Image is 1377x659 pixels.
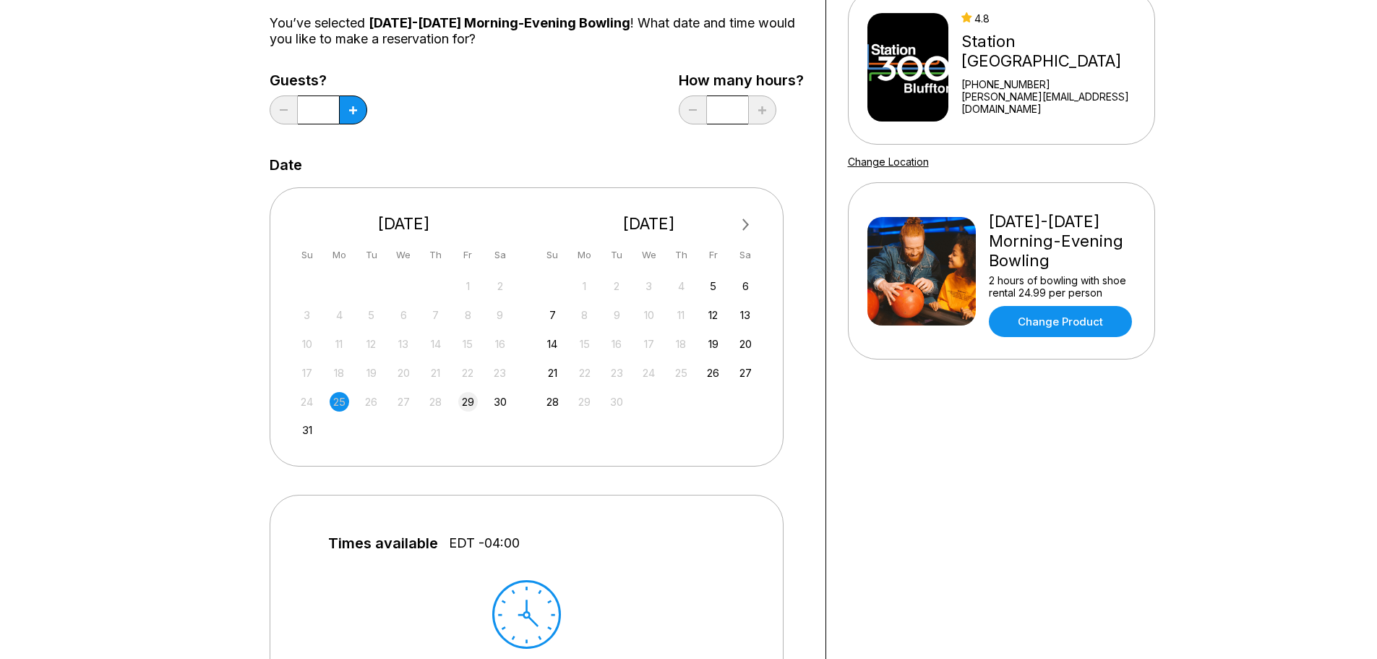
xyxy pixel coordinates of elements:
[607,276,627,296] div: Not available Tuesday, September 2nd, 2025
[458,245,478,265] div: Fr
[458,363,478,383] div: Not available Friday, August 22nd, 2025
[672,363,691,383] div: Not available Thursday, September 25th, 2025
[672,245,691,265] div: Th
[575,392,594,412] div: Not available Monday, September 29th, 2025
[703,363,723,383] div: Choose Friday, September 26th, 2025
[607,363,627,383] div: Not available Tuesday, September 23rd, 2025
[449,535,520,551] span: EDT -04:00
[639,305,659,325] div: Not available Wednesday, September 10th, 2025
[330,245,349,265] div: Mo
[703,334,723,354] div: Choose Friday, September 19th, 2025
[330,334,349,354] div: Not available Monday, August 11th, 2025
[672,276,691,296] div: Not available Thursday, September 4th, 2025
[639,276,659,296] div: Not available Wednesday, September 3rd, 2025
[703,276,723,296] div: Choose Friday, September 5th, 2025
[575,276,594,296] div: Not available Monday, September 1st, 2025
[867,217,976,326] img: Friday-Sunday Morning-Evening Bowling
[537,214,761,234] div: [DATE]
[989,212,1136,271] div: [DATE]-[DATE] Morning-Evening Bowling
[369,15,630,30] span: [DATE]-[DATE] Morning-Evening Bowling
[426,245,445,265] div: Th
[490,276,510,296] div: Not available Saturday, August 2nd, 2025
[543,245,562,265] div: Su
[575,334,594,354] div: Not available Monday, September 15th, 2025
[270,15,804,47] div: You’ve selected ! What date and time would you like to make a reservation for?
[607,305,627,325] div: Not available Tuesday, September 9th, 2025
[961,12,1148,25] div: 4.8
[458,276,478,296] div: Not available Friday, August 1st, 2025
[541,275,758,412] div: month 2025-09
[490,363,510,383] div: Not available Saturday, August 23rd, 2025
[848,156,929,168] a: Change Location
[297,305,317,325] div: Not available Sunday, August 3rd, 2025
[490,245,510,265] div: Sa
[961,90,1148,115] a: [PERSON_NAME][EMAIL_ADDRESS][DOMAIN_NAME]
[639,245,659,265] div: We
[426,392,445,412] div: Not available Thursday, August 28th, 2025
[867,13,949,122] img: Station 300 Bluffton
[394,305,413,325] div: Not available Wednesday, August 6th, 2025
[679,72,804,88] label: How many hours?
[296,275,512,441] div: month 2025-08
[361,392,381,412] div: Not available Tuesday, August 26th, 2025
[330,392,349,412] div: Not available Monday, August 25th, 2025
[639,334,659,354] div: Not available Wednesday, September 17th, 2025
[490,305,510,325] div: Not available Saturday, August 9th, 2025
[543,392,562,412] div: Choose Sunday, September 28th, 2025
[989,274,1136,299] div: 2 hours of bowling with shoe rental 24.99 per person
[736,363,755,383] div: Choose Saturday, September 27th, 2025
[672,305,691,325] div: Not available Thursday, September 11th, 2025
[394,334,413,354] div: Not available Wednesday, August 13th, 2025
[361,334,381,354] div: Not available Tuesday, August 12th, 2025
[734,213,758,237] button: Next Month
[703,245,723,265] div: Fr
[575,363,594,383] div: Not available Monday, September 22nd, 2025
[736,334,755,354] div: Choose Saturday, September 20th, 2025
[330,305,349,325] div: Not available Monday, August 4th, 2025
[575,305,594,325] div: Not available Monday, September 8th, 2025
[543,363,562,383] div: Choose Sunday, September 21st, 2025
[394,245,413,265] div: We
[270,72,367,88] label: Guests?
[458,392,478,412] div: Choose Friday, August 29th, 2025
[961,32,1148,71] div: Station [GEOGRAPHIC_DATA]
[297,420,317,440] div: Choose Sunday, August 31st, 2025
[575,245,594,265] div: Mo
[490,392,510,412] div: Choose Saturday, August 30th, 2025
[490,334,510,354] div: Not available Saturday, August 16th, 2025
[394,392,413,412] div: Not available Wednesday, August 27th, 2025
[328,535,438,551] span: Times available
[426,334,445,354] div: Not available Thursday, August 14th, 2025
[361,363,381,383] div: Not available Tuesday, August 19th, 2025
[607,334,627,354] div: Not available Tuesday, September 16th, 2025
[361,305,381,325] div: Not available Tuesday, August 5th, 2025
[736,276,755,296] div: Choose Saturday, September 6th, 2025
[607,392,627,412] div: Not available Tuesday, September 30th, 2025
[297,245,317,265] div: Su
[297,363,317,383] div: Not available Sunday, August 17th, 2025
[426,305,445,325] div: Not available Thursday, August 7th, 2025
[297,334,317,354] div: Not available Sunday, August 10th, 2025
[426,363,445,383] div: Not available Thursday, August 21st, 2025
[961,78,1148,90] div: [PHONE_NUMBER]
[543,305,562,325] div: Choose Sunday, September 7th, 2025
[361,245,381,265] div: Tu
[736,245,755,265] div: Sa
[703,305,723,325] div: Choose Friday, September 12th, 2025
[989,306,1132,337] a: Change Product
[458,334,478,354] div: Not available Friday, August 15th, 2025
[394,363,413,383] div: Not available Wednesday, August 20th, 2025
[639,363,659,383] div: Not available Wednesday, September 24th, 2025
[270,157,302,173] label: Date
[292,214,516,234] div: [DATE]
[607,245,627,265] div: Tu
[736,305,755,325] div: Choose Saturday, September 13th, 2025
[672,334,691,354] div: Not available Thursday, September 18th, 2025
[458,305,478,325] div: Not available Friday, August 8th, 2025
[330,363,349,383] div: Not available Monday, August 18th, 2025
[297,392,317,412] div: Not available Sunday, August 24th, 2025
[543,334,562,354] div: Choose Sunday, September 14th, 2025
